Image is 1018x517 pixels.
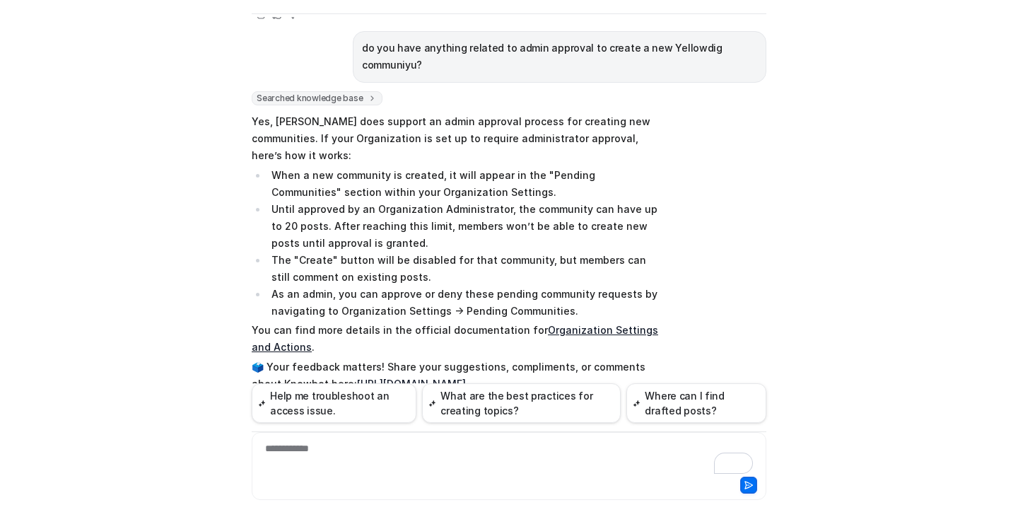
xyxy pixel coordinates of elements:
[252,113,665,164] p: Yes, [PERSON_NAME] does support an admin approval process for creating new communities. If your O...
[252,359,665,393] p: 🗳️ Your feedback matters! Share your suggestions, compliments, or comments about Knowbot here:
[252,383,416,423] button: Help me troubleshoot an access issue.
[267,252,665,286] li: The "Create" button will be disabled for that community, but members can still comment on existin...
[357,378,466,390] a: [URL][DOMAIN_NAME]
[255,441,763,474] div: To enrich screen reader interactions, please activate Accessibility in Grammarly extension settings
[252,91,382,105] span: Searched knowledge base
[252,322,665,356] p: You can find more details in the official documentation for .
[267,286,665,320] li: As an admin, you can approve or deny these pending community requests by navigating to Organizati...
[362,40,757,74] p: do you have anything related to admin approval to create a new Yellowdig communiyu?
[422,383,621,423] button: What are the best practices for creating topics?
[267,167,665,201] li: When a new community is created, it will appear in the "Pending Communities" section within your ...
[267,201,665,252] li: Until approved by an Organization Administrator, the community can have up to 20 posts. After rea...
[626,383,766,423] button: Where can I find drafted posts?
